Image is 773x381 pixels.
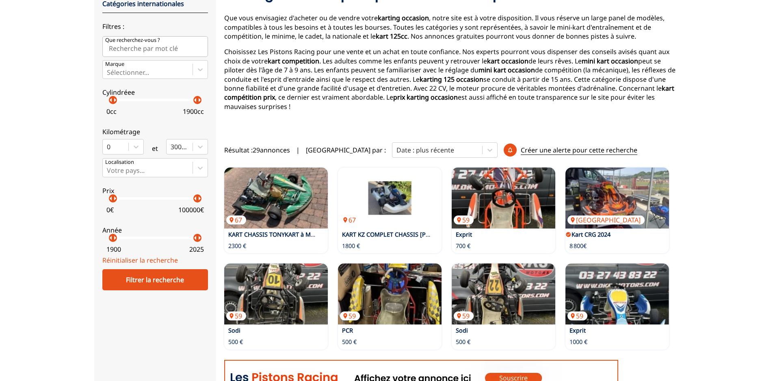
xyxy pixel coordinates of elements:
a: Kart CRG 2024[GEOGRAPHIC_DATA] [565,168,669,229]
strong: mini kart occasion [582,57,638,65]
img: Exprit [452,168,555,229]
p: 2025 [189,245,204,254]
a: PCR [342,327,353,334]
div: Filtrer la recherche [102,269,208,290]
a: KART CHASSIS TONYKART à MOTEUR IAME X3067 [224,168,328,229]
a: Sodi59 [452,263,555,324]
p: arrow_left [106,194,116,203]
span: | [296,146,300,155]
a: PCR59 [338,263,442,324]
p: 59 [567,311,587,320]
p: et [152,144,158,153]
p: Marque [105,61,124,68]
p: arrow_left [191,95,200,105]
input: Votre pays... [107,167,108,174]
p: arrow_right [195,194,204,203]
p: 100000 € [178,205,204,214]
img: Sodi [452,263,555,324]
img: KART CHASSIS TONYKART à MOTEUR IAME X30 [224,168,328,229]
p: arrow_left [191,233,200,243]
p: 700 € [456,242,470,250]
p: Filtres : [102,22,208,31]
p: Prix [102,186,208,195]
p: 59 [454,216,474,224]
a: Sodi59 [224,263,328,324]
a: Sodi [456,327,468,334]
p: Localisation [105,159,134,166]
input: 300000 [171,143,172,150]
p: Choisissez Les Pistons Racing pour une vente et un achat en toute confiance. Nos experts pourront... [224,47,679,111]
strong: kart compétition prix [224,84,674,102]
p: 500 € [342,338,357,346]
p: Que vous envisagiez d'acheter ou de vendre votre , notre site est à votre disposition. Il vous ré... [224,13,679,41]
img: PCR [338,263,442,324]
strong: karting 125 occasion [420,75,483,84]
img: Kart CRG 2024 [565,168,669,229]
strong: kart 125cc [376,32,407,41]
strong: kart competition [268,57,319,65]
span: Résultat : 29 annonces [224,146,290,155]
a: Exprit [456,231,472,238]
p: 1900 [106,245,121,254]
p: 59 [340,311,360,320]
p: 500 € [456,338,470,346]
a: KART KZ COMPLET CHASSIS HAASE + MOTEUR PAVESI67 [338,168,442,229]
p: arrow_right [110,95,120,105]
p: arrow_right [195,95,204,105]
strong: kart occasion [487,57,528,65]
p: 59 [226,311,246,320]
p: 1800 € [342,242,360,250]
a: Sodi [228,327,240,334]
a: Kart CRG 2024 [572,231,611,238]
p: [GEOGRAPHIC_DATA] [567,216,645,224]
p: Créer une alerte pour cette recherche [521,146,637,155]
p: 59 [454,311,474,320]
strong: prix karting occasion [393,93,458,102]
input: 0 [107,143,108,150]
img: Sodi [224,263,328,324]
p: arrow_left [106,233,116,243]
p: arrow_right [110,194,120,203]
p: 67 [340,216,360,224]
p: 0 cc [106,107,117,116]
img: Exprit [565,263,669,324]
p: 8 800€ [569,242,587,250]
p: 1900 cc [183,107,204,116]
p: Année [102,226,208,235]
p: arrow_right [110,233,120,243]
p: Cylindréee [102,88,208,97]
strong: karting occasion [378,13,429,22]
p: arrow_left [191,194,200,203]
p: Que recherchez-vous ? [105,37,160,44]
input: MarqueSélectionner... [107,69,108,76]
a: KART KZ COMPLET CHASSIS [PERSON_NAME] + MOTEUR PAVESI [342,231,517,238]
a: Exprit59 [452,168,555,229]
a: Réinitialiser la recherche [102,256,178,265]
a: KART CHASSIS TONYKART à MOTEUR IAME X30 [228,231,357,238]
a: Exprit59 [565,263,669,324]
p: 500 € [228,338,243,346]
p: 0 € [106,205,114,214]
p: arrow_left [106,95,116,105]
img: KART KZ COMPLET CHASSIS HAASE + MOTEUR PAVESI [338,168,442,229]
p: 67 [226,216,246,224]
strong: mini kart occasion [479,65,535,74]
p: [GEOGRAPHIC_DATA] par : [306,146,386,155]
a: Exprit [569,327,586,334]
p: 2300 € [228,242,246,250]
input: Que recherchez-vous ? [102,36,208,57]
p: 1000 € [569,338,587,346]
p: Kilométrage [102,127,208,136]
p: arrow_right [195,233,204,243]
